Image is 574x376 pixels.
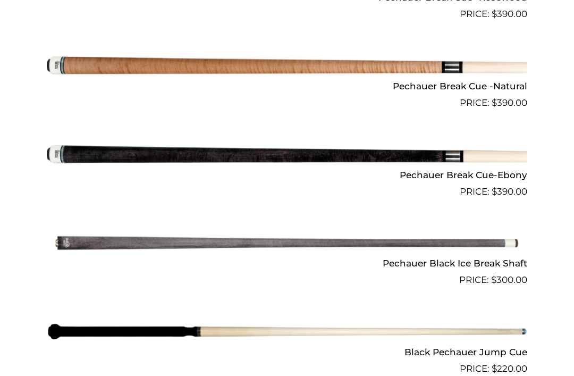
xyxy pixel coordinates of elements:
[492,363,497,374] span: $
[47,26,527,110] a: Pechauer Break Cue -Natural $390.00
[47,291,527,375] a: Black Pechauer Jump Cue $220.00
[491,274,496,285] span: $
[47,203,527,287] a: Pechauer Black Ice Break Shaft $300.00
[492,97,527,108] bdi: 390.00
[492,9,527,19] bdi: 390.00
[47,26,527,105] img: Pechauer Break Cue -Natural
[492,97,497,108] span: $
[492,186,497,197] span: $
[492,363,527,374] bdi: 220.00
[492,9,497,19] span: $
[47,203,527,283] img: Pechauer Black Ice Break Shaft
[47,114,527,194] img: Pechauer Break Cue-Ebony
[492,186,527,197] bdi: 390.00
[47,114,527,198] a: Pechauer Break Cue-Ebony $390.00
[47,291,527,371] img: Black Pechauer Jump Cue
[491,274,527,285] bdi: 300.00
